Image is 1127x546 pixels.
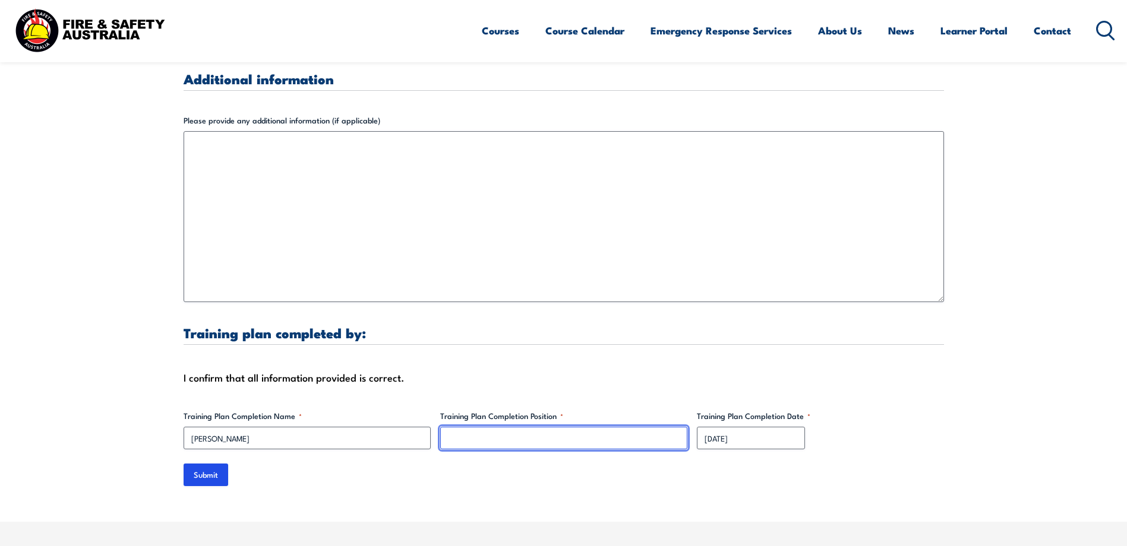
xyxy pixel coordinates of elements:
[651,15,792,46] a: Emergency Response Services
[184,115,944,126] label: Please provide any additional information (if applicable)
[818,15,862,46] a: About Us
[545,15,624,46] a: Course Calendar
[697,410,944,422] label: Training Plan Completion Date
[440,410,687,422] label: Training Plan Completion Position
[1034,15,1071,46] a: Contact
[888,15,914,46] a: News
[184,72,944,85] h3: Additional information
[482,15,519,46] a: Courses
[184,369,944,386] div: I confirm that all information provided is correct.
[184,410,431,422] label: Training Plan Completion Name
[697,427,805,449] input: dd/mm/yyyy
[184,464,228,486] input: Submit
[940,15,1008,46] a: Learner Portal
[184,326,944,339] h3: Training plan completed by:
